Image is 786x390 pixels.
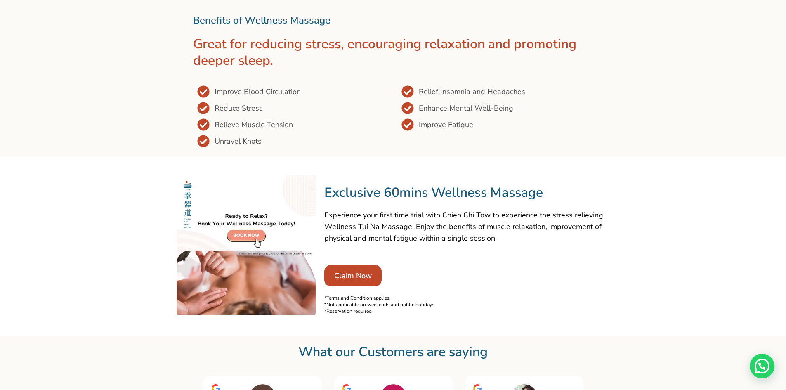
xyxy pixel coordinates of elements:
[324,295,609,314] p: *Terms and Condition applies. *Not applicable on weekends and public holidays *Reservation required
[193,36,593,69] h2: Great for reducing stress, encouraging relaxation and promoting deeper sleep.
[417,86,525,97] span: Relief Insomnia and Headaches
[212,102,263,114] span: Reduce Stress
[334,270,372,281] span: Claim Now
[212,86,301,97] span: Improve Blood Circulation
[212,135,262,147] span: Unravel Knots
[212,119,293,130] span: Relieve Muscle Tension
[324,265,382,286] a: Claim Now
[417,102,513,114] span: Enhance Mental Well-Being
[193,13,593,28] h2: Benefits of Wellness Massage
[324,184,609,201] h2: Exclusive 60mins Wellness Massage
[193,344,593,360] h2: What our Customers are saying
[417,119,473,130] span: Improve Fatigue
[324,209,609,244] p: Experience your first time trial with Chien Chi Tow to experience the stress relieving Wellness T...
